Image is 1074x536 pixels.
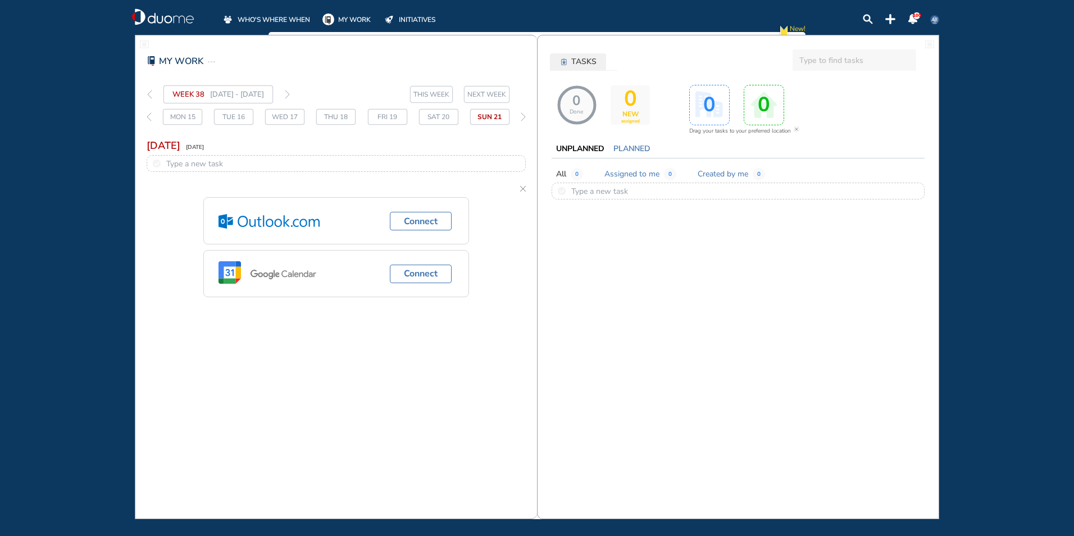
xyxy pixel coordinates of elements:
button: next-week [464,86,509,103]
img: thin-left-arrow-grey.f0cbfd8f.svg [147,112,152,121]
span: MY WORK [159,54,203,68]
span: Connect [404,267,438,280]
span: 0 [664,168,676,180]
div: duome-logo-whitelogo [132,8,194,25]
input: Type to find tasks [793,49,916,71]
span: WHO'S WHERE WHEN [238,14,310,25]
span: AE [930,15,939,24]
img: duome-logo-whitelogo.b0ca3abf.svg [132,8,194,25]
img: whoswherewhen-off.a3085474.svg [224,15,232,24]
img: mywork-on.5af487f3.svg [322,13,334,25]
img: cross-thin.6f54a4cd.svg [520,186,526,192]
div: thin-right-arrow-grey [521,109,526,125]
div: fullwidthpage [925,40,934,49]
span: Connect [404,215,438,228]
div: NaN% 0/0 [557,85,597,125]
span: Created by me [698,169,748,180]
span: New! [790,23,805,40]
img: plus-topbar.b126d2c6.svg [885,14,895,24]
img: fullwidthpage.7645317a.svg [925,40,934,49]
button: tasks-icon-6184adTASKS [550,53,606,70]
div: activity-box [744,85,784,125]
div: thin-right-arrow-grey [284,85,290,103]
img: tasks-icon-6184ad.77ad149c.svg [561,58,567,65]
span: 0 [622,87,639,119]
span: 100 [913,12,921,19]
span: [DATE] [147,139,180,152]
img: thin-left-arrow-grey.f0cbfd8f.svg [147,90,152,99]
span: All [556,169,566,180]
div: outlook [219,214,320,229]
button: Created by me [693,166,753,181]
span: [DATE] - [DATE] [210,88,264,101]
a: WHO'S WHERE WHEN [222,13,310,25]
div: activity-box [689,85,730,125]
img: outlook.05b6f53f.svg [219,214,320,229]
span: UNPLANNED [556,143,604,155]
span: INITIATIVES [399,14,435,25]
button: Connect [390,212,452,230]
a: duome-logo-whitelogologo-notext [132,8,194,25]
span: [DATE] [186,140,204,154]
div: activity-box [611,85,650,125]
span: 0 [571,168,583,180]
span: WEEK 38 [172,88,204,101]
span: NEXT WEEK [467,89,506,100]
div: mywork-on [322,13,334,25]
div: plus-topbar [885,14,895,24]
button: All [552,166,571,181]
div: tasks-icon-6184ad [560,58,568,66]
img: thin-right-arrow-grey.874f3e01.svg [521,112,526,121]
span: TASKS [571,56,597,67]
div: initiatives-off [383,13,395,25]
span: 0 [559,93,593,115]
a: INITIATIVES [383,13,435,25]
div: fullwidthpage [140,40,149,49]
img: round_unchecked.fea2151d.svg [558,187,566,195]
div: round_unchecked [558,187,566,195]
div: new-notification [778,23,790,40]
span: Done [570,109,583,116]
img: mywork-red-on.755fc005.svg [147,56,156,66]
img: task-ellipse.fef7074b.svg [208,55,215,69]
img: fullwidthpage.7645317a.svg [140,40,149,49]
span: assigned [621,119,640,124]
button: Assigned to me [600,166,664,181]
span: NEW [622,111,639,119]
button: this-week [410,86,453,103]
div: google [219,261,325,286]
a: MY WORK [322,13,371,25]
button: PLANNED [609,142,655,156]
span: 0 [753,168,765,180]
div: task-ellipse [208,55,215,69]
span: MY WORK [338,14,371,25]
button: UNPLANNED [552,142,609,156]
img: google.ed9f6f52.svg [219,261,325,286]
span: THIS WEEK [413,89,449,100]
div: whoswherewhen-off [222,13,234,25]
img: cross-bg.b2a90242.svg [793,125,800,133]
img: initiatives-off.b77ef7b9.svg [385,16,393,24]
img: thin-right-arrow-grey.874f3e01.svg [285,90,290,99]
div: thin-left-arrow-grey [147,85,152,103]
div: notification-panel-on [908,14,918,24]
span: Assigned to me [604,169,659,180]
span: Drag your tasks to your preferred location [689,125,791,137]
button: Connect [390,265,452,283]
img: round_unchecked.fea2151d.svg [153,160,161,167]
div: round_unchecked [153,160,161,167]
div: mywork-red-on [147,56,156,66]
div: search-lens [863,14,873,24]
img: search-lens.23226280.svg [863,14,873,24]
span: PLANNED [613,143,650,155]
img: new-notification.cd065810.svg [778,23,790,40]
div: cross-thin [515,180,531,197]
img: notification-panel-on.a48c1939.svg [908,14,918,24]
div: cross-bg [793,125,800,133]
div: thin-left-arrow-grey [147,109,152,125]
